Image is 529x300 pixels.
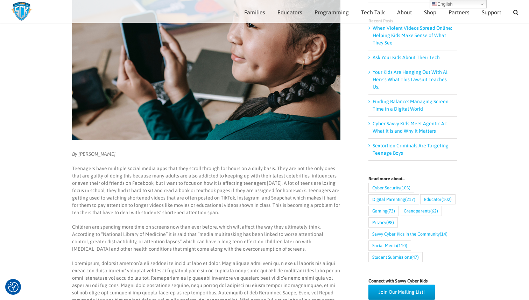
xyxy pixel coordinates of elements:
[368,252,423,262] a: Student Submissions (47 items)
[368,240,411,251] a: Social Media (110 items)
[368,279,457,283] h4: Connect with Savvy Cyber Kids
[10,2,33,21] img: Savvy Cyber Kids Logo
[400,183,410,193] span: (103)
[440,229,447,239] span: (14)
[373,99,449,112] a: Finding Balance: Managing Screen Time in a Digital World
[373,55,440,60] a: Ask Your Kids About Their Tech
[368,285,435,300] a: Join Our Mailing List!
[373,25,452,46] a: When Violent Videos Spread Online: Helping Kids Make Sense of What They See
[386,218,394,227] span: (98)
[397,241,407,250] span: (110)
[379,289,425,295] span: Join Our Mailing List!
[373,143,449,156] a: Sextortion Criminals Are Targeting Teenage Boys
[72,165,340,216] p: Teenagers have multiple social media apps that they scroll through for hours on a daily basis. Th...
[405,195,415,204] span: (217)
[400,206,442,216] a: Grandparents (62 items)
[315,9,349,15] span: Programming
[277,9,302,15] span: Educators
[368,217,398,228] a: Privacy (98 items)
[420,194,456,204] a: Educator (102 items)
[244,9,265,15] span: Families
[8,282,19,292] button: Consent Preferences
[424,9,436,15] span: Shop
[368,206,399,216] a: Gaming (73 items)
[432,1,437,7] img: en
[368,194,419,204] a: Digital Parenting (217 items)
[442,195,452,204] span: (102)
[373,69,449,90] a: Your Kids Are Hanging Out With AI. Here’s What This Lawsuit Teaches Us.
[411,252,419,262] span: (47)
[368,176,457,181] h4: Read more about…
[387,206,395,216] span: (73)
[430,206,438,216] span: (62)
[482,9,501,15] span: Support
[373,121,447,134] a: Cyber Savvy Kids Meet Agentic AI: What It Is and Why It Matters
[368,229,451,239] a: Savvy Cyber Kids in the Community (14 items)
[8,282,19,292] img: Revisit consent button
[368,183,414,193] a: Cyber Security (103 items)
[368,19,457,23] h4: Recent Posts
[449,9,470,15] span: Partners
[397,9,412,15] span: About
[361,9,385,15] span: Tech Talk
[72,223,340,253] p: Children are spending more time on screens now than ever before, which will affect the way they u...
[72,151,115,157] em: By [PERSON_NAME]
